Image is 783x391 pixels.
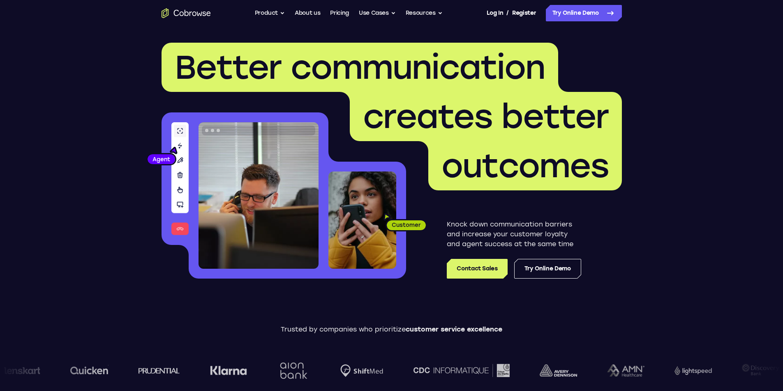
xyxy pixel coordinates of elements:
span: creates better [363,97,609,136]
span: customer service excellence [406,325,502,333]
p: Knock down communication barriers and increase your customer loyalty and agent success at the sam... [447,220,581,249]
img: Aion Bank [277,354,310,387]
a: Go to the home page [162,8,211,18]
a: Try Online Demo [514,259,581,279]
a: Pricing [330,5,349,21]
button: Resources [406,5,443,21]
button: Use Cases [359,5,396,21]
img: AMN Healthcare [607,364,644,377]
span: Better communication [175,48,545,87]
a: Contact Sales [447,259,507,279]
span: outcomes [441,146,609,185]
a: Register [512,5,536,21]
a: Log In [487,5,503,21]
span: / [506,8,509,18]
img: avery-dennison [539,364,577,377]
a: Try Online Demo [546,5,622,21]
img: A customer holding their phone [328,171,396,269]
button: Product [255,5,285,21]
img: prudential [138,367,180,374]
img: Shiftmed [340,364,383,377]
img: Klarna [210,366,247,375]
img: CDC Informatique [413,364,509,377]
img: A customer support agent talking on the phone [199,122,319,269]
a: About us [295,5,320,21]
